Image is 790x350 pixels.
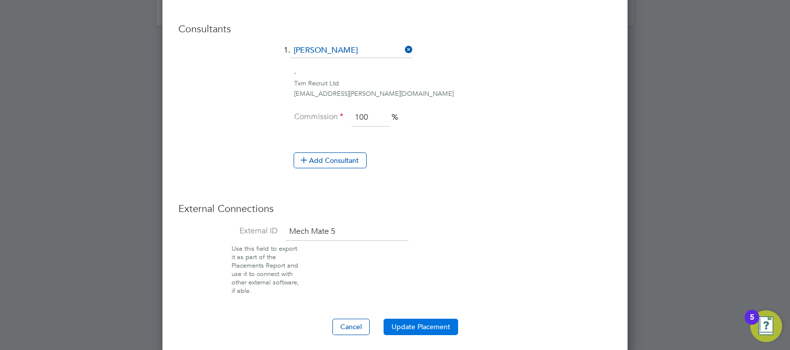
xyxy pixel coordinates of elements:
[178,43,612,68] li: 1.
[294,78,612,89] div: Txm Recruit Ltd
[332,319,370,335] button: Cancel
[294,68,612,78] div: -
[294,152,367,168] button: Add Consultant
[232,244,299,294] span: Use this field to export it as part of the Placements Report and use it to connect with other ext...
[294,89,612,99] div: [EMAIL_ADDRESS][PERSON_NAME][DOMAIN_NAME]
[290,43,413,58] input: Search for...
[384,319,458,335] button: Update Placement
[750,317,754,330] div: 5
[294,112,343,122] label: Commission
[178,22,612,35] h3: Consultants
[392,112,398,122] span: %
[178,226,278,236] label: External ID
[178,202,612,215] h3: External Connections
[750,310,782,342] button: Open Resource Center, 5 new notifications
